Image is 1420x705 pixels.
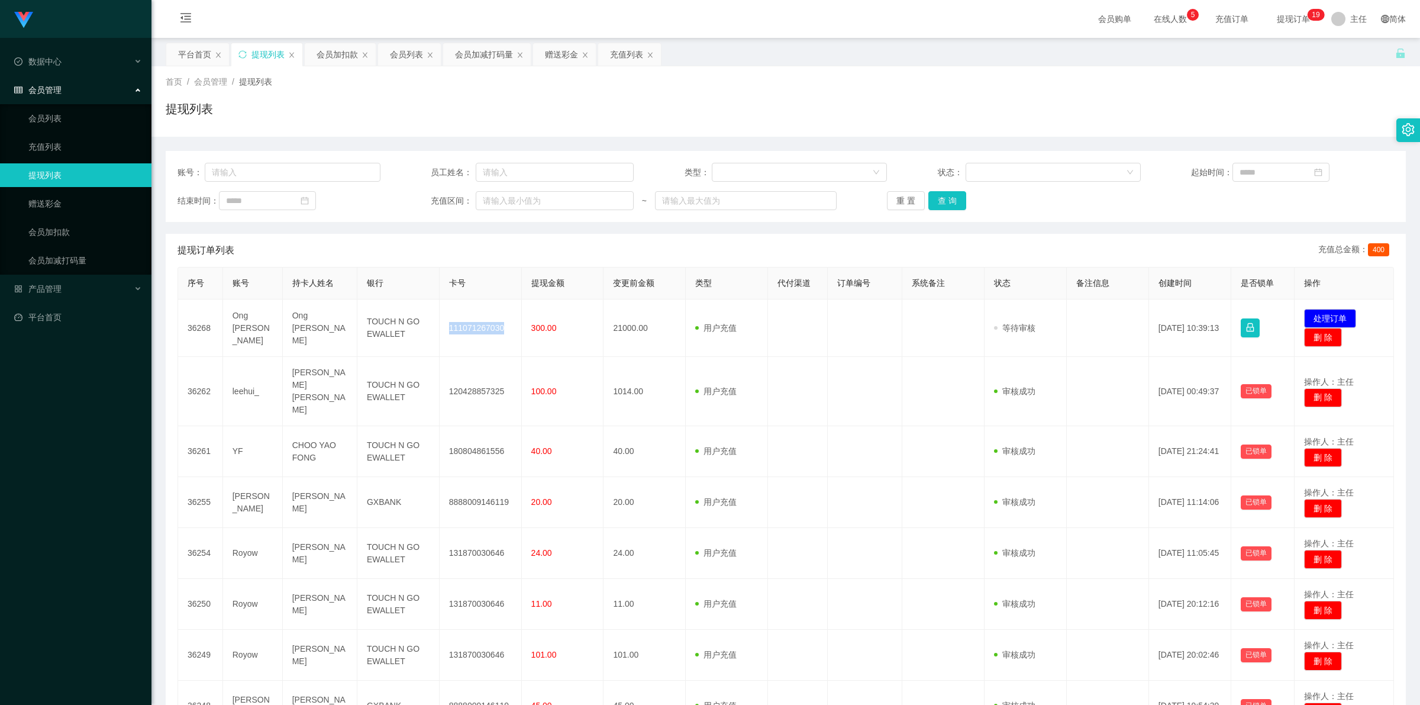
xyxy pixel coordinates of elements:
[887,191,925,210] button: 重 置
[582,51,589,59] i: 图标: close
[14,86,22,94] i: 图标: table
[1304,448,1342,467] button: 删 除
[427,51,434,59] i: 图标: close
[938,166,966,179] span: 状态：
[1304,328,1342,347] button: 删 除
[178,357,223,426] td: 36262
[188,278,204,288] span: 序号
[531,323,557,333] span: 300.00
[531,387,557,396] span: 100.00
[476,191,634,210] input: 请输入最小值为
[178,528,223,579] td: 36254
[1149,426,1231,477] td: [DATE] 21:24:41
[357,426,440,477] td: TOUCH N GO EWALLET
[531,278,564,288] span: 提现金额
[994,278,1011,288] span: 状态
[194,77,227,86] span: 会员管理
[1241,648,1271,662] button: 已锁单
[1304,652,1342,671] button: 删 除
[634,195,655,207] span: ~
[166,1,206,38] i: 图标: menu-fold
[603,357,686,426] td: 1014.00
[1241,546,1271,561] button: 已锁单
[1241,495,1271,510] button: 已锁单
[283,630,357,681] td: [PERSON_NAME]
[14,57,62,66] span: 数据中心
[449,278,466,288] span: 卡号
[28,163,142,187] a: 提现列表
[695,650,737,659] span: 用户充值
[603,300,686,357] td: 21000.00
[1149,300,1231,357] td: [DATE] 10:39:13
[166,100,213,118] h1: 提现列表
[1149,630,1231,681] td: [DATE] 20:02:46
[283,300,357,357] td: Ong [PERSON_NAME]
[1241,278,1274,288] span: 是否锁单
[1395,48,1406,59] i: 图标: unlock
[1187,9,1199,21] sup: 5
[223,426,283,477] td: YF
[531,446,552,456] span: 40.00
[205,163,380,182] input: 请输入
[283,528,357,579] td: [PERSON_NAME]
[994,387,1035,396] span: 审核成功
[1149,579,1231,630] td: [DATE] 20:12:16
[994,497,1035,507] span: 审核成功
[1191,9,1195,21] p: 5
[367,278,383,288] span: 银行
[837,278,870,288] span: 订单编号
[695,323,737,333] span: 用户充值
[1271,15,1316,23] span: 提现订单
[215,51,222,59] i: 图标: close
[531,497,552,507] span: 20.00
[603,528,686,579] td: 24.00
[14,12,33,28] img: logo.9652507e.png
[655,191,837,210] input: 请输入最大值为
[362,51,369,59] i: 图标: close
[1241,445,1271,459] button: 已锁单
[1148,15,1193,23] span: 在线人数
[292,278,334,288] span: 持卡人姓名
[431,166,476,179] span: 员工姓名：
[994,446,1035,456] span: 审核成功
[431,195,476,207] span: 充值区间：
[695,446,737,456] span: 用户充值
[1304,488,1354,497] span: 操作人：主任
[251,43,285,66] div: 提现列表
[178,43,211,66] div: 平台首页
[166,77,182,86] span: 首页
[695,548,737,558] span: 用户充值
[178,579,223,630] td: 36250
[1076,278,1109,288] span: 备注信息
[232,77,234,86] span: /
[1304,309,1356,328] button: 处理订单
[317,43,358,66] div: 会员加扣款
[440,300,522,357] td: 111071267030
[14,57,22,66] i: 图标: check-circle-o
[1304,550,1342,569] button: 删 除
[1209,15,1254,23] span: 充值订单
[1149,528,1231,579] td: [DATE] 11:05:45
[178,300,223,357] td: 36268
[603,579,686,630] td: 11.00
[1127,169,1134,177] i: 图标: down
[1316,9,1320,21] p: 9
[178,477,223,528] td: 36255
[603,630,686,681] td: 101.00
[238,50,247,59] i: 图标: sync
[695,599,737,609] span: 用户充值
[531,599,552,609] span: 11.00
[1241,597,1271,611] button: 已锁单
[283,477,357,528] td: [PERSON_NAME]
[187,77,189,86] span: /
[14,85,62,95] span: 会员管理
[440,357,522,426] td: 120428857325
[1304,601,1342,620] button: 删 除
[28,107,142,130] a: 会员列表
[1304,377,1354,387] span: 操作人：主任
[1304,278,1321,288] span: 操作
[440,477,522,528] td: 8888009146119
[357,630,440,681] td: TOUCH N GO EWALLET
[223,477,283,528] td: [PERSON_NAME]
[695,278,712,288] span: 类型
